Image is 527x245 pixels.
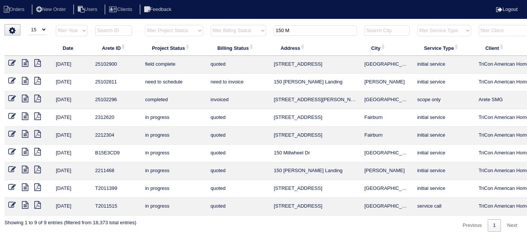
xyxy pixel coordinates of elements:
[413,198,475,216] td: service call
[270,91,361,109] td: [STREET_ADDRESS][PERSON_NAME]
[141,127,206,145] td: in progress
[141,56,206,74] td: field complete
[52,74,91,91] td: [DATE]
[91,162,141,180] td: 2211468
[141,74,206,91] td: need to schedule
[413,56,475,74] td: initial service
[364,25,410,36] input: Search City
[270,127,361,145] td: [STREET_ADDRESS]
[91,91,141,109] td: 25102296
[361,198,413,216] td: [GEOGRAPHIC_DATA]
[361,180,413,198] td: [GEOGRAPHIC_DATA]
[52,180,91,198] td: [DATE]
[413,109,475,127] td: initial service
[270,145,361,162] td: 150 Millwheel Dr
[207,145,270,162] td: quoted
[207,109,270,127] td: quoted
[413,180,475,198] td: initial service
[413,127,475,145] td: initial service
[413,91,475,109] td: scope only
[95,25,132,36] input: Search ID
[361,109,413,127] td: Fairburn
[91,127,141,145] td: 2212304
[141,180,206,198] td: in progress
[91,145,141,162] td: B15E3CD9
[32,5,72,15] li: New Order
[141,40,206,56] th: Project Status: activate to sort column ascending
[207,74,270,91] td: need to invoice
[270,74,361,91] td: 150 [PERSON_NAME] Landing
[207,198,270,216] td: quoted
[361,56,413,74] td: [GEOGRAPHIC_DATA]
[270,162,361,180] td: 150 [PERSON_NAME] Landing
[270,198,361,216] td: [STREET_ADDRESS]
[141,198,206,216] td: in progress
[52,145,91,162] td: [DATE]
[413,145,475,162] td: initial service
[207,180,270,198] td: quoted
[361,162,413,180] td: [PERSON_NAME]
[361,127,413,145] td: Fairburn
[413,74,475,91] td: initial service
[361,145,413,162] td: [GEOGRAPHIC_DATA]
[274,25,357,36] input: Search Address
[52,162,91,180] td: [DATE]
[52,109,91,127] td: [DATE]
[5,216,136,226] div: Showing 1 to 9 of 9 entries (filtered from 18,373 total entries)
[270,180,361,198] td: [STREET_ADDRESS]
[413,162,475,180] td: initial service
[361,91,413,109] td: [GEOGRAPHIC_DATA]
[52,40,91,56] th: Date
[105,6,138,12] a: Clients
[207,162,270,180] td: quoted
[105,5,138,15] li: Clients
[207,91,270,109] td: invoiced
[496,6,518,12] a: Logout
[457,219,487,232] a: Previous
[52,198,91,216] td: [DATE]
[361,40,413,56] th: City: activate to sort column ascending
[91,40,141,56] th: Arete ID: activate to sort column ascending
[52,127,91,145] td: [DATE]
[141,145,206,162] td: in progress
[141,91,206,109] td: completed
[488,219,501,232] a: 1
[32,6,72,12] a: New Order
[140,5,177,15] li: Feedback
[141,162,206,180] td: in progress
[52,91,91,109] td: [DATE]
[207,40,270,56] th: Billing Status: activate to sort column ascending
[91,109,141,127] td: 2312620
[413,40,475,56] th: Service Type: activate to sort column ascending
[207,56,270,74] td: quoted
[270,109,361,127] td: [STREET_ADDRESS]
[207,127,270,145] td: quoted
[141,109,206,127] td: in progress
[91,180,141,198] td: T2011399
[91,198,141,216] td: T2011515
[361,74,413,91] td: [PERSON_NAME]
[270,56,361,74] td: [STREET_ADDRESS]
[502,219,522,232] a: Next
[91,56,141,74] td: 25102900
[52,56,91,74] td: [DATE]
[270,40,361,56] th: Address: activate to sort column ascending
[91,74,141,91] td: 25102811
[73,5,103,15] li: Users
[73,6,103,12] a: Users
